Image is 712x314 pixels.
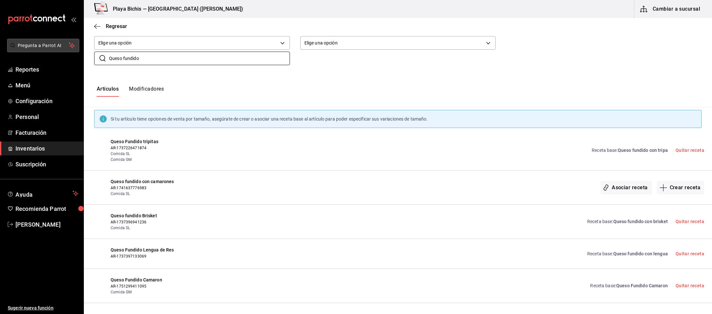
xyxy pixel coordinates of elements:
span: Comida SL [111,151,240,157]
input: Busca nombre de artículo o modificador [109,52,290,65]
span: Comida GM [111,157,240,162]
span: Configuración [15,97,78,105]
a: Quitar receta [676,219,704,224]
span: Facturación [15,128,78,137]
button: Pregunta a Parrot AI [7,39,79,52]
span: Queso Fundido Camaron [616,283,668,288]
button: open_drawer_menu [71,17,76,22]
span: Recomienda Parrot [15,204,78,213]
span: Queso fundido con camarones [111,178,240,185]
button: Asociar receta [600,181,651,194]
span: Suscripción [15,160,78,169]
span: AR-1737396941236 [111,219,240,225]
span: Comida GM [111,289,240,295]
span: Queso Fundido Lengua de Res [111,247,240,253]
span: Queso fundido con tripa [618,148,668,153]
a: Pregunta a Parrot AI [5,47,79,54]
a: Quitar receta [676,148,704,153]
a: Quitar receta [676,283,704,288]
span: Inventarios [15,144,78,153]
span: AR-1737226471874 [111,145,240,151]
a: Quitar receta [676,251,704,256]
span: Comida SL [111,225,240,231]
span: Regresar [106,23,127,29]
div: Elige una opción [94,36,290,50]
button: Crear receta [657,181,705,194]
span: AR-1737397133069 [111,253,240,259]
span: Pregunta a Parrot AI [18,42,69,49]
span: Queso fundido con lengua [613,251,668,256]
button: Modificadores [129,86,164,97]
a: Receta base : [587,250,668,257]
div: navigation tabs [97,86,164,97]
div: Si tu artículo tiene opciones de venta por tamaño, asegúrate de crear o asociar una receta base a... [111,116,428,123]
span: Queso fundido con brisket [613,219,668,224]
span: Comida SL [111,191,240,197]
span: AR-1751299411095 [111,283,240,289]
a: Receta base : [590,282,667,289]
div: Elige una opción [300,36,496,50]
span: Reportes [15,65,78,74]
span: Personal [15,113,78,121]
span: Queso Fundido Camaron [111,277,240,283]
button: Regresar [94,23,127,29]
span: Queso Fundido tripitas [111,138,240,145]
span: AR-1741637776983 [111,185,240,191]
span: [PERSON_NAME] [15,220,78,229]
button: Artículos [97,86,119,97]
span: Ayuda [15,190,70,197]
span: Menú [15,81,78,90]
h3: Playa Bichis — [GEOGRAPHIC_DATA] ([PERSON_NAME]) [108,5,243,13]
a: Receta base : [587,218,668,225]
a: Receta base : [592,147,668,154]
span: Queso fundido Brisket [111,212,240,219]
span: Sugerir nueva función [8,305,78,311]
